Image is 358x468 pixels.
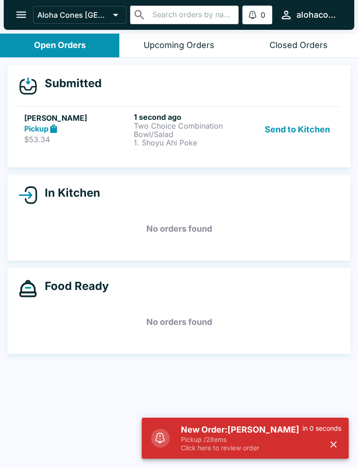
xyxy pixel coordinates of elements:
h4: In Kitchen [37,186,100,200]
button: alohaconesdenver [276,5,343,25]
p: Aloha Cones [GEOGRAPHIC_DATA] [37,10,109,20]
input: Search orders by name or phone number [150,8,235,21]
div: alohaconesdenver [296,9,339,21]
div: Upcoming Orders [144,40,214,51]
a: [PERSON_NAME]Pickup$53.341 second agoTwo Choice Combination Bowl/Salad1. Shoyu Ahi PokeSend to Ki... [19,106,339,152]
button: Send to Kitchen [261,112,334,147]
p: in 0 seconds [303,424,341,433]
div: Closed Orders [269,40,328,51]
strong: Pickup [24,124,48,133]
p: 1. Shoyu Ahi Poke [134,138,240,147]
h5: New Order: [PERSON_NAME] [181,424,303,435]
h5: No orders found [19,212,339,246]
p: Click here to review order [181,444,303,452]
div: Open Orders [34,40,86,51]
p: Pickup / 2 items [181,435,303,444]
button: Aloha Cones [GEOGRAPHIC_DATA] [33,6,126,24]
h6: 1 second ago [134,112,240,122]
button: open drawer [9,3,33,27]
p: $53.34 [24,135,130,144]
h4: Food Ready [37,279,109,293]
h4: Submitted [37,76,102,90]
h5: [PERSON_NAME] [24,112,130,124]
p: Two Choice Combination Bowl/Salad [134,122,240,138]
h5: No orders found [19,305,339,339]
p: 0 [261,10,265,20]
